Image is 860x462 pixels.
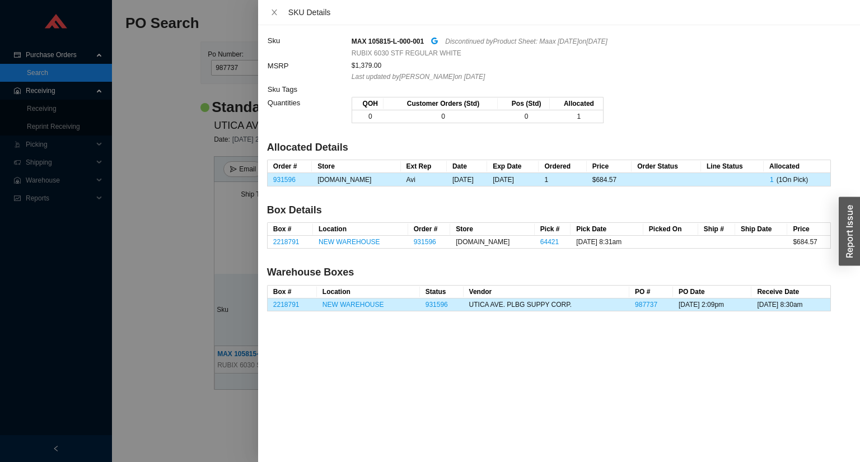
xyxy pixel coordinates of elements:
a: NEW WAREHOUSE [322,301,384,309]
a: NEW WAREHOUSE [319,238,380,246]
th: Location [317,286,420,298]
td: UTICA AVE. PLBG SUPPY CORP. [464,298,630,311]
td: Quantities [267,96,351,129]
strong: MAX 105815-L-000-001 [352,38,424,45]
th: QOH [352,97,384,110]
th: Allocated [550,97,603,110]
th: PO # [629,286,673,298]
span: ( 1 On Pick) [777,176,808,184]
div: SKU Details [288,6,851,18]
th: Vendor [464,286,630,298]
td: [DATE] 8:31am [571,236,643,249]
th: Status [420,286,464,298]
th: PO Date [673,286,752,298]
td: Sku [267,34,351,59]
th: Price [787,223,830,236]
th: Customer Orders (Std) [384,97,498,110]
td: [DATE] 2:09pm [673,298,752,311]
a: 931596 [273,176,296,184]
td: 1 [539,173,586,186]
td: [DOMAIN_NAME] [312,173,400,186]
span: RUBIX 6030 STF REGULAR WHITE [352,48,461,59]
th: Order Status [632,160,701,173]
td: [DOMAIN_NAME] [450,236,535,249]
a: 931596 [414,238,436,246]
td: 0 [498,110,550,123]
i: Last updated by [PERSON_NAME] on [DATE] [352,73,485,81]
th: Order # [408,223,451,236]
th: Ext Rep [401,160,447,173]
a: 64421 [540,238,559,246]
a: 987737 [635,301,657,309]
div: $1,379.00 [352,60,830,71]
td: MSRP [267,59,351,83]
th: Location [313,223,408,236]
th: Store [450,223,535,236]
a: 2218791 [273,238,300,246]
th: Price [587,160,632,173]
h4: Box Details [267,203,831,217]
i: Discontinued by Product Sheet: Maax [DATE] on [DATE] [445,38,607,45]
button: Close [267,8,282,17]
td: $684.57 [587,173,632,186]
th: Receive Date [751,286,830,298]
th: Picked On [643,223,698,236]
h4: Allocated Details [267,141,831,155]
th: Box # [268,223,313,236]
td: $684.57 [787,236,830,249]
a: google [431,35,438,48]
td: Sku Tags [267,83,351,96]
td: 1 [550,110,603,123]
th: Pick Date [571,223,643,236]
span: google [431,37,438,45]
th: Store [312,160,400,173]
td: [DATE] [487,173,539,186]
th: Order # [268,160,312,173]
td: 0 [384,110,498,123]
a: 931596 [426,301,448,309]
th: Box # [268,286,317,298]
td: [DATE] 8:30am [751,298,830,311]
th: Date [447,160,487,173]
a: 2218791 [273,301,300,309]
td: 0 [352,110,384,123]
th: Exp Date [487,160,539,173]
th: Pos (Std) [498,97,550,110]
th: Line Status [701,160,764,173]
th: Ship # [698,223,735,236]
th: Allocated [764,160,830,173]
span: close [270,8,278,16]
th: Pick # [535,223,571,236]
td: Avi [401,173,447,186]
td: [DATE] [447,173,487,186]
th: Ordered [539,160,586,173]
th: Ship Date [735,223,787,236]
button: 1 [769,174,774,179]
h4: Warehouse Boxes [267,265,831,279]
